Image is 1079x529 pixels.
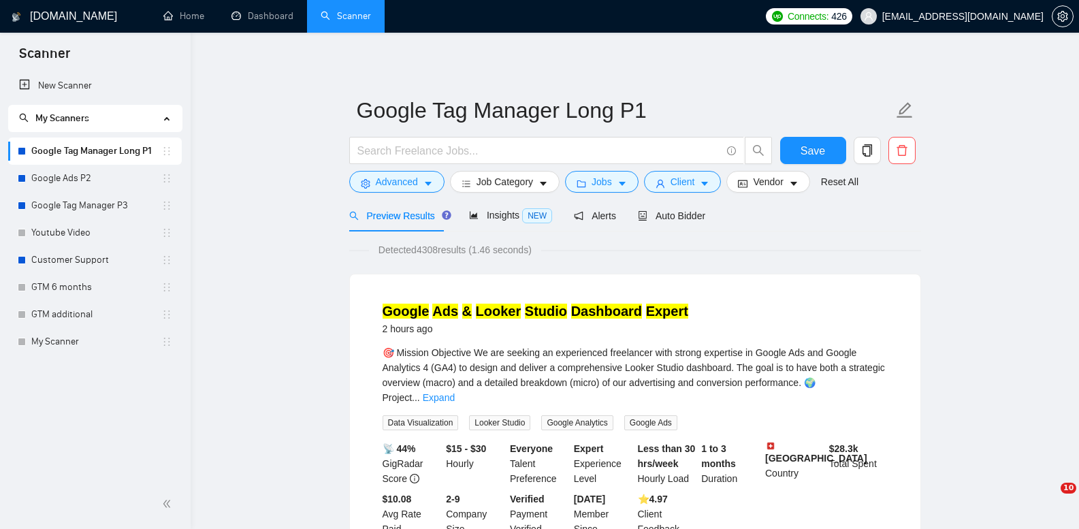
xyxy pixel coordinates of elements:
[19,112,89,124] span: My Scanners
[161,336,172,347] span: holder
[383,345,888,405] div: 🎯 Mission Objective We are seeking an experienced freelancer with strong expertise in Google Ads ...
[163,10,204,22] a: homeHome
[788,9,828,24] span: Connects:
[162,497,176,511] span: double-left
[8,72,182,99] li: New Scanner
[412,392,420,403] span: ...
[700,178,709,189] span: caret-down
[380,441,444,486] div: GigRadar Score
[8,246,182,274] li: Customer Support
[19,72,171,99] a: New Scanner
[1052,11,1074,22] a: setting
[383,304,688,319] a: Google Ads & Looker Studio Dashboard Expert
[450,171,560,193] button: barsJob Categorycaret-down
[638,494,668,504] b: ⭐️ 4.97
[361,178,370,189] span: setting
[31,246,161,274] a: Customer Support
[161,309,172,320] span: holder
[522,208,552,223] span: NEW
[571,441,635,486] div: Experience Level
[440,209,453,221] div: Tooltip anchor
[701,443,736,469] b: 1 to 3 months
[801,142,825,159] span: Save
[772,11,783,22] img: upwork-logo.png
[31,274,161,301] a: GTM 6 months
[854,144,880,157] span: copy
[635,441,699,486] div: Hourly Load
[8,165,182,192] li: Google Ads P2
[383,494,412,504] b: $10.08
[864,12,873,21] span: user
[31,301,161,328] a: GTM additional
[423,392,455,403] a: Expand
[8,301,182,328] li: GTM additional
[726,171,809,193] button: idcardVendorcaret-down
[469,415,530,430] span: Looker Studio
[829,443,858,454] b: $ 28.3k
[780,137,846,164] button: Save
[462,304,472,319] mark: &
[369,242,541,257] span: Detected 4308 results (1.46 seconds)
[432,304,458,319] mark: Ads
[469,210,479,220] span: area-chart
[698,441,762,486] div: Duration
[161,200,172,211] span: holder
[727,146,736,155] span: info-circle
[349,171,445,193] button: settingAdvancedcaret-down
[1052,5,1074,27] button: setting
[19,113,29,123] span: search
[357,142,721,159] input: Search Freelance Jobs...
[671,174,695,189] span: Client
[821,174,858,189] a: Reset All
[646,304,688,319] mark: Expert
[617,178,627,189] span: caret-down
[574,443,604,454] b: Expert
[510,443,553,454] b: Everyone
[357,93,893,127] input: Scanner name...
[565,171,639,193] button: folderJobscaret-down
[571,304,642,319] mark: Dashboard
[462,178,471,189] span: bars
[423,178,433,189] span: caret-down
[469,210,552,221] span: Insights
[510,494,545,504] b: Verified
[831,9,846,24] span: 426
[896,101,914,119] span: edit
[574,210,616,221] span: Alerts
[538,178,548,189] span: caret-down
[161,282,172,293] span: holder
[31,192,161,219] a: Google Tag Manager P3
[854,137,881,164] button: copy
[766,441,775,451] img: 🇨🇭
[745,137,772,164] button: search
[376,174,418,189] span: Advanced
[762,441,826,486] div: Country
[624,415,677,430] span: Google Ads
[446,494,460,504] b: 2-9
[349,211,359,221] span: search
[410,474,419,483] span: info-circle
[889,144,915,157] span: delete
[574,211,583,221] span: notification
[31,165,161,192] a: Google Ads P2
[525,304,567,319] mark: Studio
[745,144,771,157] span: search
[161,255,172,266] span: holder
[321,10,371,22] a: searchScanner
[507,441,571,486] div: Talent Preference
[8,328,182,355] li: My Scanner
[644,171,722,193] button: userClientcaret-down
[161,173,172,184] span: holder
[31,328,161,355] a: My Scanner
[826,441,890,486] div: Total Spent
[8,138,182,165] li: Google Tag Manager Long P1
[477,174,533,189] span: Job Category
[638,443,696,469] b: Less than 30 hrs/week
[765,441,867,464] b: [GEOGRAPHIC_DATA]
[8,219,182,246] li: Youtube Video
[383,415,459,430] span: Data Visualization
[8,192,182,219] li: Google Tag Manager P3
[738,178,747,189] span: idcard
[789,178,799,189] span: caret-down
[35,112,89,124] span: My Scanners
